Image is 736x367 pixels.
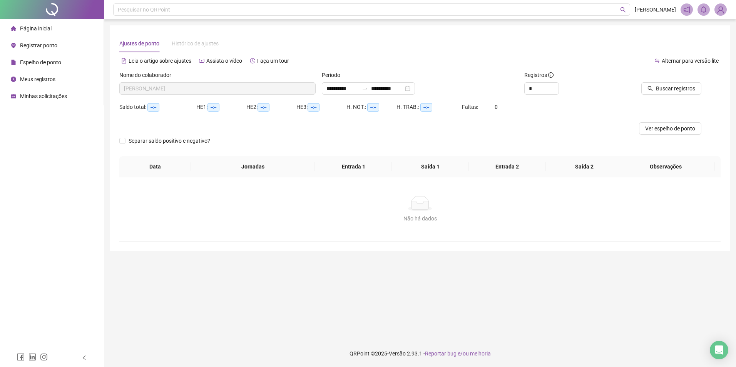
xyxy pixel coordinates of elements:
span: --:-- [207,103,219,112]
th: Jornadas [191,156,315,177]
label: Nome do colaborador [119,71,176,79]
span: Versão [389,350,406,357]
span: Faça um tour [257,58,289,64]
span: Página inicial [20,25,52,32]
span: Alternar para versão lite [662,58,719,64]
div: Saldo total: [119,103,196,112]
span: home [11,26,16,31]
span: Faltas: [462,104,479,110]
span: youtube [199,58,204,63]
span: history [250,58,255,63]
th: Data [119,156,191,177]
footer: QRPoint © 2025 - 2.93.1 - [104,340,736,367]
span: left [82,355,87,360]
span: swap-right [362,85,368,92]
img: 90665 [715,4,726,15]
th: Saída 2 [546,156,623,177]
span: Observações [623,162,709,171]
span: --:-- [420,103,432,112]
span: [PERSON_NAME] [635,5,676,14]
span: Buscar registros [656,84,695,93]
span: Meus registros [20,76,55,82]
span: Minhas solicitações [20,93,67,99]
span: environment [11,43,16,48]
span: search [647,86,653,91]
th: Saída 1 [392,156,469,177]
span: info-circle [548,72,554,78]
span: to [362,85,368,92]
span: Registrar ponto [20,42,57,48]
span: file-text [121,58,127,63]
div: HE 1: [196,103,246,112]
span: --:-- [258,103,269,112]
span: Ajustes de ponto [119,40,159,47]
span: --:-- [367,103,379,112]
div: H. TRAB.: [396,103,462,112]
span: Reportar bug e/ou melhoria [425,350,491,357]
div: HE 3: [296,103,346,112]
span: notification [683,6,690,13]
span: Registros [524,71,554,79]
span: VICTOR ANDRADE SOUZA [124,83,311,94]
span: Espelho de ponto [20,59,61,65]
span: file [11,60,16,65]
th: Entrada 2 [469,156,546,177]
button: Buscar registros [641,82,701,95]
span: facebook [17,353,25,361]
div: H. NOT.: [346,103,396,112]
span: Leia o artigo sobre ajustes [129,58,191,64]
span: Assista o vídeo [206,58,242,64]
th: Entrada 1 [315,156,392,177]
button: Ver espelho de ponto [639,122,701,135]
th: Observações [617,156,715,177]
div: HE 2: [246,103,296,112]
span: Histórico de ajustes [172,40,219,47]
span: --:-- [308,103,319,112]
span: schedule [11,93,16,99]
div: Não há dados [129,214,711,223]
span: linkedin [28,353,36,361]
span: instagram [40,353,48,361]
span: Separar saldo positivo e negativo? [125,137,213,145]
span: bell [700,6,707,13]
label: Período [322,71,345,79]
span: swap [654,58,660,63]
div: Open Intercom Messenger [710,341,728,359]
span: search [620,7,626,13]
span: 0 [495,104,498,110]
span: clock-circle [11,77,16,82]
span: --:-- [147,103,159,112]
span: Ver espelho de ponto [645,124,695,133]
